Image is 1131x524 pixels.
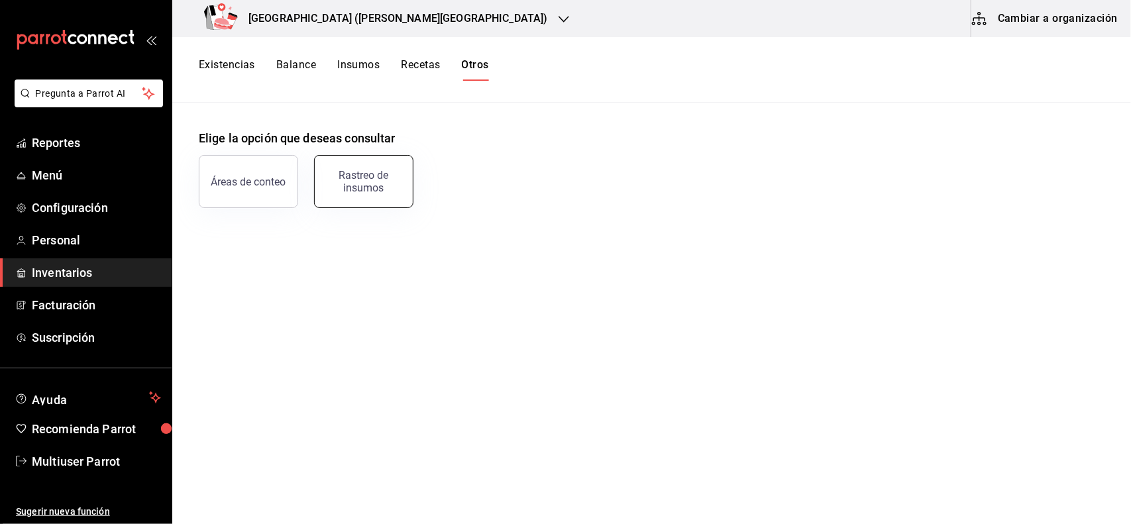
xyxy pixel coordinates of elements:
[401,58,440,81] button: Recetas
[16,505,161,519] span: Sugerir nueva función
[32,420,161,438] span: Recomienda Parrot
[9,96,163,110] a: Pregunta a Parrot AI
[199,58,255,81] button: Existencias
[15,79,163,107] button: Pregunta a Parrot AI
[199,129,1104,147] h4: Elige la opción que deseas consultar
[199,58,489,81] div: navigation tabs
[32,390,144,405] span: Ayuda
[211,176,286,188] div: Áreas de conteo
[462,58,489,81] button: Otros
[238,11,548,26] h3: [GEOGRAPHIC_DATA] ([PERSON_NAME][GEOGRAPHIC_DATA])
[32,329,161,346] span: Suscripción
[32,134,161,152] span: Reportes
[32,296,161,314] span: Facturación
[32,264,161,282] span: Inventarios
[337,58,380,81] button: Insumos
[314,155,413,208] button: Rastreo de insumos
[32,231,161,249] span: Personal
[32,452,161,470] span: Multiuser Parrot
[276,58,316,81] button: Balance
[146,34,156,45] button: open_drawer_menu
[32,166,161,184] span: Menú
[199,155,298,208] button: Áreas de conteo
[323,169,405,194] div: Rastreo de insumos
[36,87,142,101] span: Pregunta a Parrot AI
[32,199,161,217] span: Configuración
